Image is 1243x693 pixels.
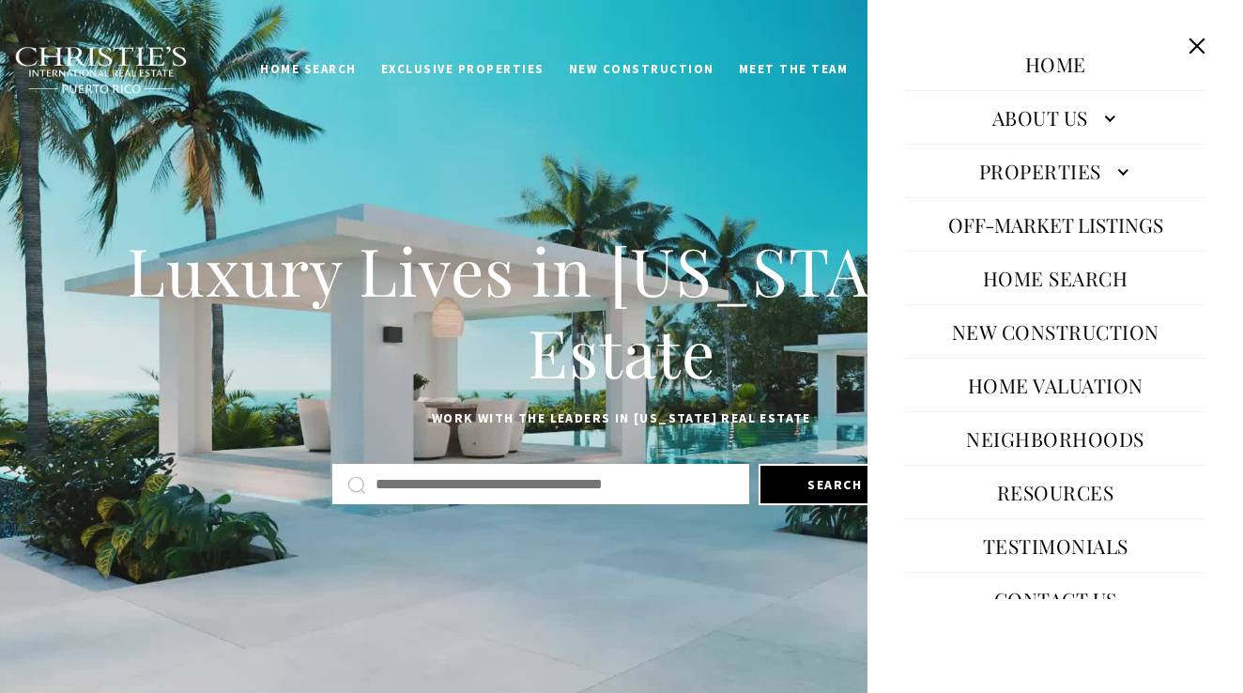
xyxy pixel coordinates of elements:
a: Home Valuation [959,362,1153,408]
a: Meet the Team [727,52,861,87]
a: Contact Us [985,577,1127,622]
button: Search [759,464,911,505]
a: New Construction [557,52,727,87]
a: Neighborhoods [957,416,1154,461]
a: Home Search [974,255,1138,300]
a: Our Advantage [860,52,997,87]
button: Off-Market Listings [939,202,1173,247]
h1: Luxury Lives in [US_STATE] Real Estate [47,229,1196,393]
a: Home [1016,41,1096,86]
a: Properties [905,148,1205,193]
span: New Construction [569,61,714,77]
img: Christie's International Real Estate black text logo [14,46,189,95]
p: Work with the leaders in [US_STATE] Real Estate [47,408,1196,430]
span: Exclusive Properties [381,61,545,77]
a: Testimonials [974,523,1138,568]
a: New Construction [943,309,1169,354]
a: Exclusive Properties [369,52,557,87]
a: Home Search [248,52,369,87]
a: Resources [988,470,1124,515]
a: About Us [905,95,1205,140]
